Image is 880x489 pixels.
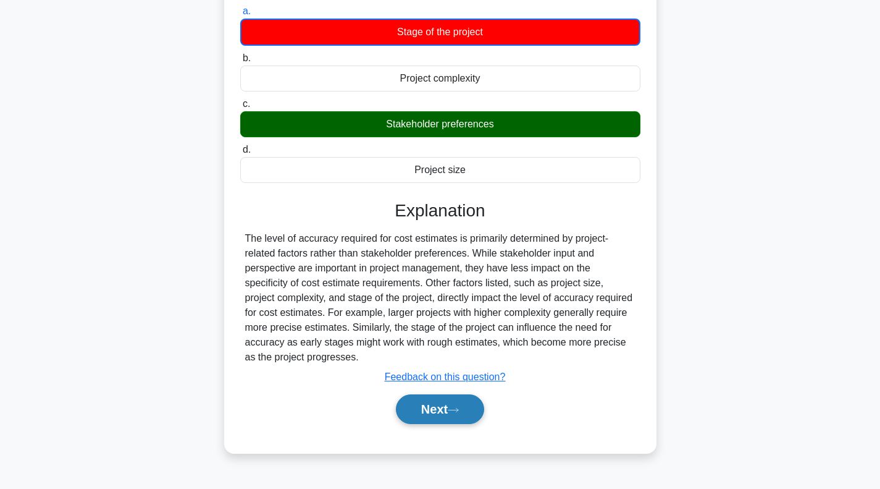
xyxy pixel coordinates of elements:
[243,53,251,63] span: b.
[396,394,484,424] button: Next
[248,200,633,221] h3: Explanation
[240,19,640,46] div: Stage of the project
[385,372,506,382] a: Feedback on this question?
[240,157,640,183] div: Project size
[243,144,251,155] span: d.
[240,111,640,137] div: Stakeholder preferences
[245,231,635,365] div: The level of accuracy required for cost estimates is primarily determined by project-related fact...
[243,98,250,109] span: c.
[240,66,640,91] div: Project complexity
[243,6,251,16] span: a.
